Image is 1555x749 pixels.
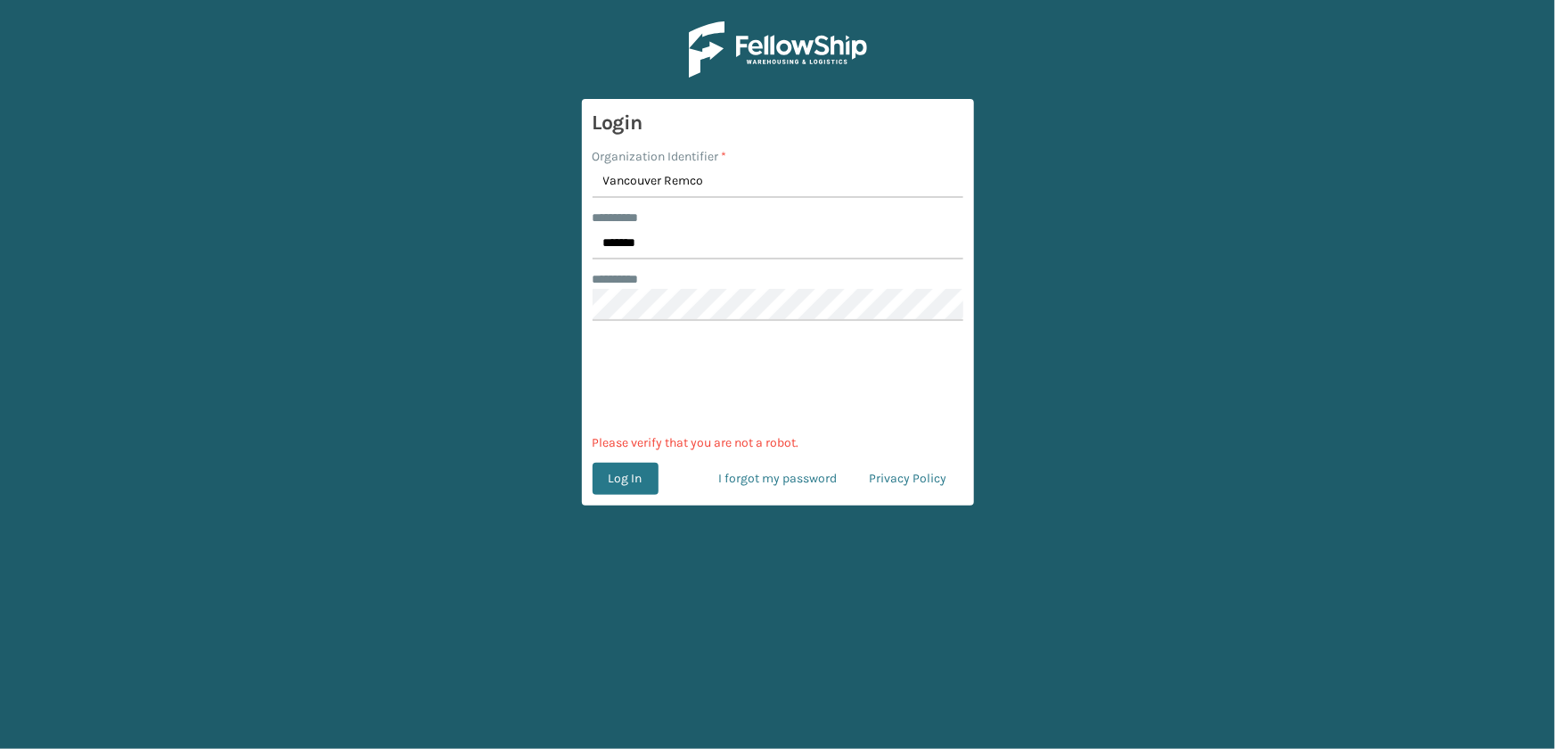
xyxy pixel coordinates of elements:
[593,463,659,495] button: Log In
[593,110,963,136] h3: Login
[689,21,867,78] img: Logo
[854,463,963,495] a: Privacy Policy
[703,463,854,495] a: I forgot my password
[642,342,913,412] iframe: reCAPTCHA
[593,147,727,166] label: Organization Identifier
[593,433,963,452] p: Please verify that you are not a robot.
